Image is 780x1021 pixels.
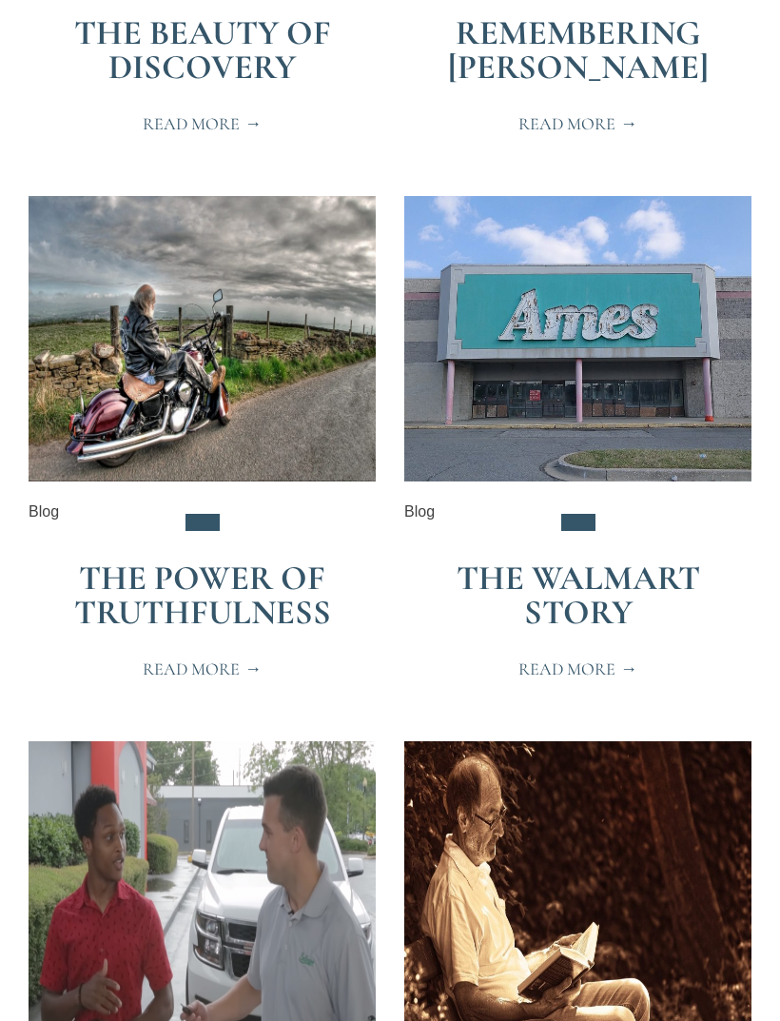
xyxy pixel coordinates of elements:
a: Read More [496,649,660,689]
a: Read More [120,649,284,689]
a: The Walmart Story [457,558,700,633]
span: Read More [518,660,637,677]
img: 970px-AmesDepartmentStore [404,196,751,481]
span: Read More [143,115,262,132]
a: Read More [496,104,660,144]
a: The Beauty of Discovery [74,12,331,88]
a: Read More [120,104,284,144]
a: The Power of Truthfulness [74,558,331,633]
span: Read More [143,660,262,677]
span: Read More [518,115,637,132]
a: Remembering [PERSON_NAME] [448,12,709,88]
img: adult-biker-black-leather-jacket-995490 [29,196,376,481]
